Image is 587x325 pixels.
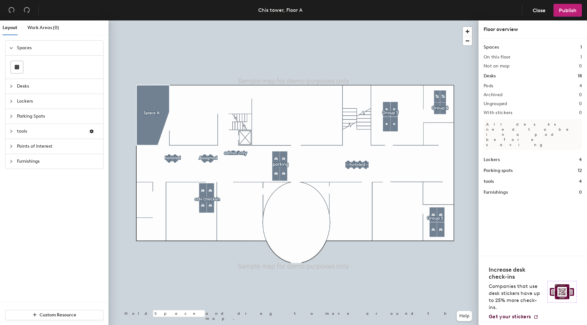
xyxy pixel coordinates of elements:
[579,110,582,115] h2: 0
[579,156,582,163] h1: 4
[457,311,472,321] button: Help
[484,55,511,60] h2: On this floor
[484,92,502,97] h2: Archived
[489,313,531,320] span: Get your stickers
[17,94,99,109] span: Lockers
[484,64,509,69] h2: Not on map
[17,124,84,139] span: tools
[579,189,582,196] h1: 0
[489,266,544,280] h4: Increase desk check-ins
[559,7,576,13] span: Publish
[5,4,18,17] button: Undo (⌘ + Z)
[579,64,582,69] h2: 0
[9,99,13,103] span: collapsed
[9,129,13,133] span: collapsed
[484,110,513,115] h2: With stickers
[3,25,17,30] span: Layout
[484,83,493,89] h2: Pods
[484,167,513,174] h1: Parking spots
[484,178,494,185] h1: tools
[9,46,13,50] span: expanded
[578,73,582,80] h1: 18
[547,281,577,303] img: Sticker logo
[580,44,582,51] h1: 1
[17,139,99,154] span: Points of Interest
[484,101,507,106] h2: Ungrouped
[489,313,538,320] a: Get your stickers
[27,25,59,30] span: Work Areas (0)
[5,310,103,320] button: Custom Resource
[258,6,303,14] div: Chis tower, Floor A
[484,44,499,51] h1: Spaces
[484,156,500,163] h1: Lockers
[578,167,582,174] h1: 12
[489,283,544,311] p: Companies that use desk stickers have up to 25% more check-ins.
[579,83,582,89] h2: 4
[17,79,99,94] span: Desks
[580,55,582,60] h2: 1
[17,109,99,124] span: Parking Spots
[17,154,99,169] span: Furnishings
[579,92,582,97] h2: 0
[484,119,582,150] p: All desks need to be in a pod before saving
[553,4,582,17] button: Publish
[17,41,99,55] span: Spaces
[20,4,33,17] button: Redo (⌘ + ⇧ + Z)
[484,73,496,80] h1: Desks
[9,84,13,88] span: collapsed
[9,114,13,118] span: collapsed
[40,312,76,318] span: Custom Resource
[527,4,551,17] button: Close
[9,159,13,163] span: collapsed
[579,178,582,185] h1: 4
[484,189,508,196] h1: Furnishings
[533,7,546,13] span: Close
[579,101,582,106] h2: 0
[9,144,13,148] span: collapsed
[484,26,582,33] div: Floor overview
